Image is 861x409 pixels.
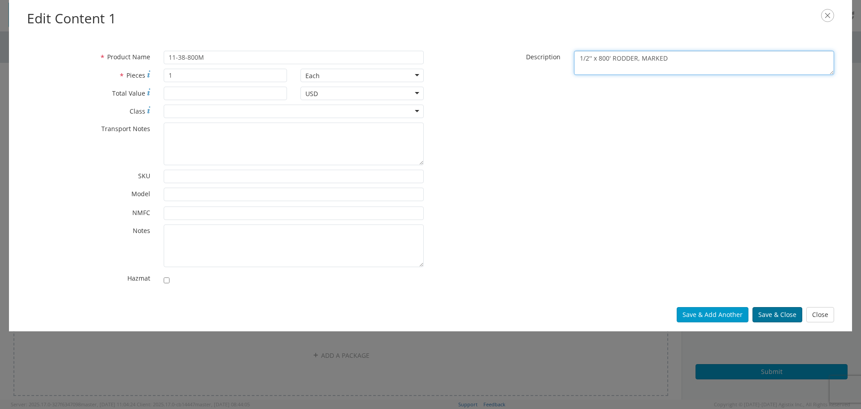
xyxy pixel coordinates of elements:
[132,208,150,217] span: NMFC
[133,226,150,235] span: Notes
[526,53,561,61] span: Description
[126,71,145,79] span: Pieces
[305,89,318,98] div: USD
[752,307,802,322] button: Save & Close
[112,89,145,97] span: Total Value
[130,107,145,115] span: Class
[127,274,150,282] span: Hazmat
[131,189,150,198] span: Model
[27,9,834,28] h2: Edit Content 1
[101,124,150,133] span: Transport Notes
[305,71,320,80] div: Each
[107,53,150,61] span: Product Name
[138,172,150,180] span: SKU
[677,307,748,322] button: Save & Add Another
[806,307,834,322] button: Close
